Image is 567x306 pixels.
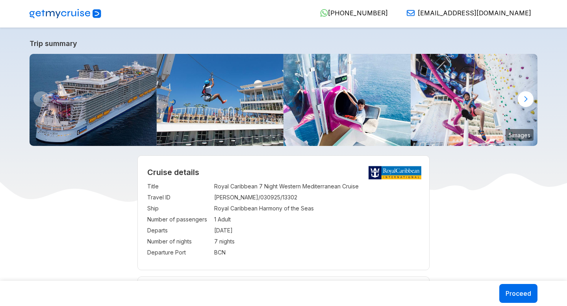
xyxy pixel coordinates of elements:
[214,225,420,236] td: [DATE]
[411,54,538,146] img: harmony-rockwall-rock-climbing-girl.jpg
[418,9,531,17] span: [EMAIL_ADDRESS][DOMAIN_NAME]
[214,192,420,203] td: [PERSON_NAME]/030925/13302
[320,9,328,17] img: WhatsApp
[147,192,210,203] td: Travel ID
[30,39,537,48] a: Trip summary
[210,214,214,225] td: :
[210,203,214,214] td: :
[328,9,388,17] span: [PHONE_NUMBER]
[210,247,214,258] td: :
[210,192,214,203] td: :
[147,247,210,258] td: Departure Port
[214,203,420,214] td: Royal Caribbean Harmony of the Seas
[157,54,284,146] img: zip-line-woman-day-activity-horizontal.jpg
[210,181,214,192] td: :
[147,225,210,236] td: Departs
[314,9,388,17] a: [PHONE_NUMBER]
[506,129,534,141] small: 5 images
[30,54,157,146] img: harmony-aerial-shot.jpg
[407,9,415,17] img: Email
[499,284,537,303] button: Proceed
[147,203,210,214] td: Ship
[210,225,214,236] td: :
[214,181,420,192] td: Royal Caribbean 7 Night Western Mediterranean Cruise
[147,214,210,225] td: Number of passengers
[283,54,411,146] img: kid-starting-the-ultimate-abyss-slide-ride.jpg
[147,168,420,177] h2: Cruise details
[147,236,210,247] td: Number of nights
[214,247,420,258] td: BCN
[210,236,214,247] td: :
[147,181,210,192] td: Title
[214,214,420,225] td: 1 Adult
[400,9,531,17] a: [EMAIL_ADDRESS][DOMAIN_NAME]
[214,236,420,247] td: 7 nights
